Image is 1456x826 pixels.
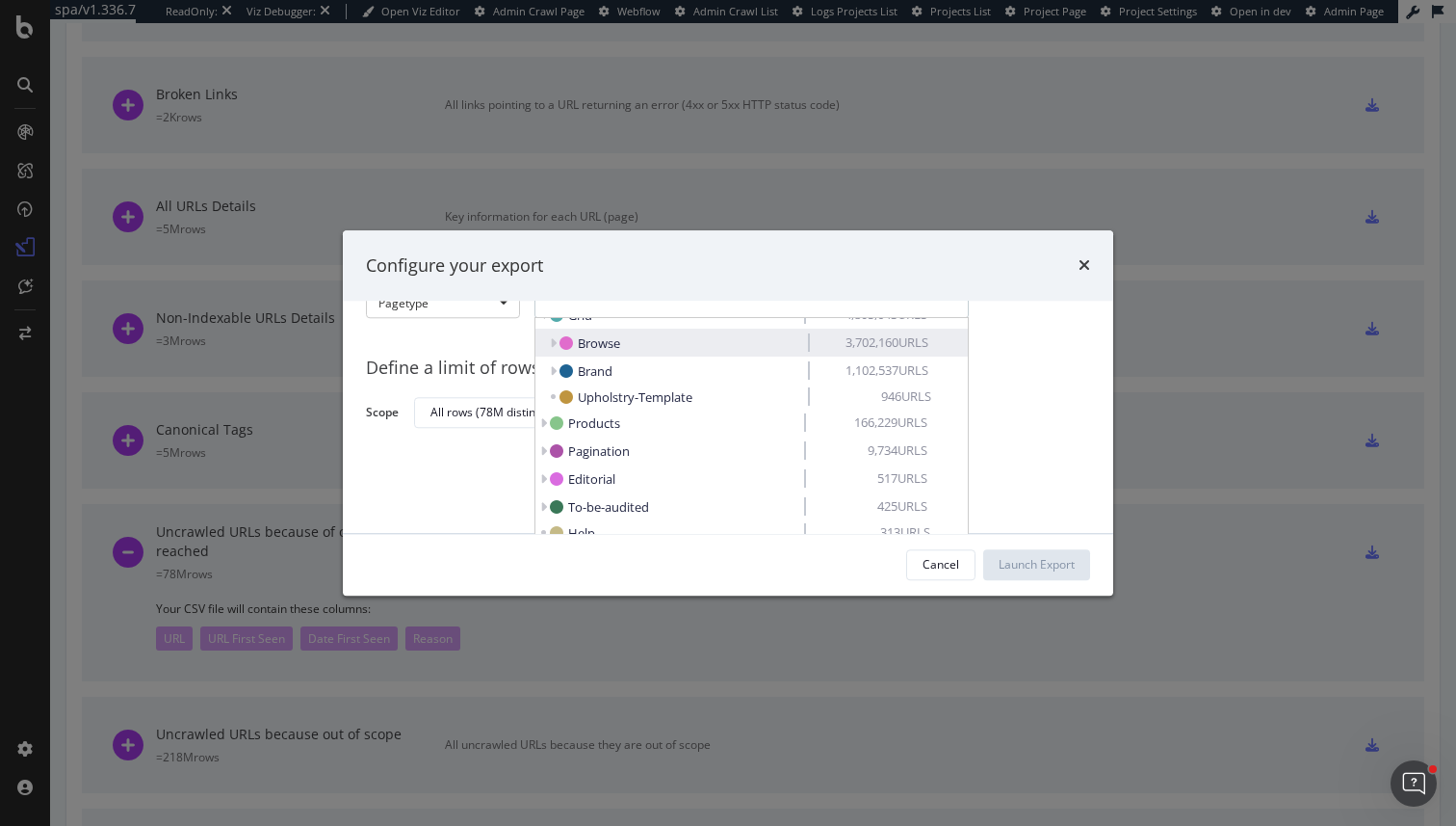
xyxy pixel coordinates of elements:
[808,334,929,353] span: 3,702,160 URLS
[578,334,620,352] span: Browse
[1079,253,1090,279] div: times
[568,414,620,432] span: Products
[804,470,928,489] span: 517 URLS
[366,404,399,425] label: Scope
[808,388,932,407] span: 946 URLS
[999,557,1075,573] div: Launch Export
[568,442,630,460] span: Pagination
[366,253,543,279] div: Configure your export
[804,498,928,517] span: 425 URLS
[578,388,692,406] span: Upholstry-Template
[366,357,1090,382] div: Define a limit of rows to export
[568,498,649,516] span: To-be-audited
[923,557,959,573] div: Cancel
[414,398,603,429] button: All rows (78M distinct URLs)
[906,549,975,580] button: Cancel
[343,230,1113,596] div: modal
[366,288,520,319] button: Pagetype
[804,442,928,461] span: 9,734 URLS
[430,408,579,419] div: All rows (78M distinct URLs)
[804,524,931,543] span: 313 URLS
[568,524,595,542] span: Help
[808,362,929,381] span: 1,102,537 URLS
[578,362,612,380] span: Brand
[804,414,928,433] span: 166,229 URLS
[1391,760,1437,807] iframe: Intercom live chat
[983,549,1090,580] button: Launch Export
[568,470,615,488] span: Editorial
